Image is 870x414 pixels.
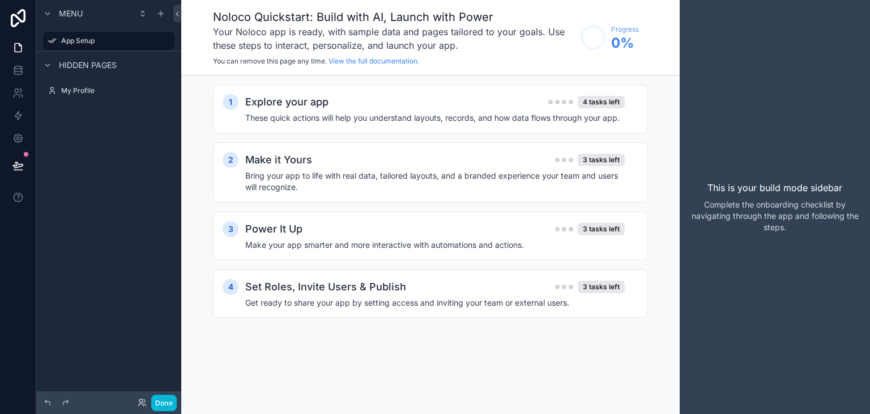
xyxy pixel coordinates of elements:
h1: Noloco Quickstart: Build with AI, Launch with Power [213,9,575,25]
button: Done [151,395,177,411]
h3: Your Noloco app is ready, with sample data and pages tailored to your goals. Use these steps to i... [213,25,575,52]
a: View the full documentation. [329,57,419,65]
a: App Setup [43,32,174,50]
span: Progress [611,25,639,34]
p: Complete the onboarding checklist by navigating through the app and following the steps. [689,199,861,233]
label: My Profile [61,86,172,95]
span: Hidden pages [59,60,117,71]
span: You can remove this page any time. [213,57,327,65]
span: Menu [59,8,83,19]
a: My Profile [43,82,174,100]
label: App Setup [61,36,168,45]
p: This is your build mode sidebar [707,181,842,195]
span: 0 % [611,34,639,52]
